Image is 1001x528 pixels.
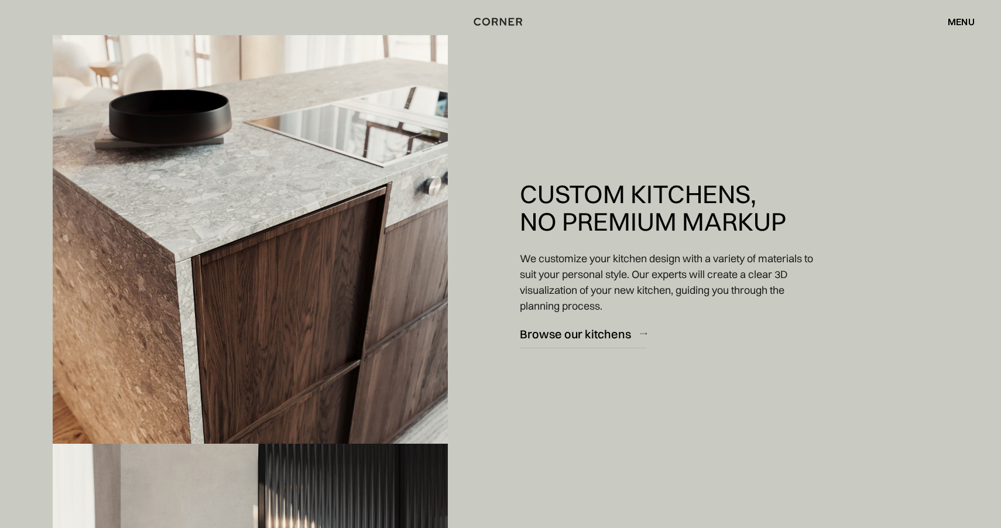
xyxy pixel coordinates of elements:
[520,319,647,348] a: Browse our kitchens
[53,35,448,493] img: A wooden kitchen island with Dekton Arga surface, featuring a built-in oven.
[948,17,975,26] div: menu
[520,180,786,236] h2: Custom Kitchens, No Premium Markup
[461,14,540,29] a: home
[520,325,631,341] div: Browse our kitchens
[520,250,820,313] p: We customize your kitchen design with a variety of materials to suit your personal style. Our exp...
[936,12,975,32] div: menu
